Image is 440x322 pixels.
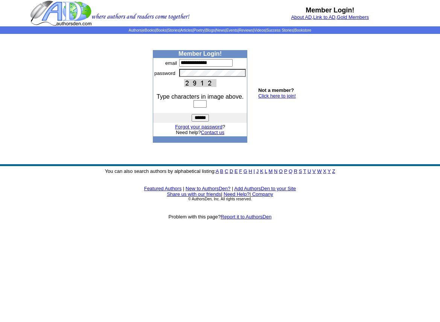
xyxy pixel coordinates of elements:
a: X [323,168,326,174]
a: K [260,168,263,174]
a: L [265,168,267,174]
a: Report it to AuthorsDen [221,214,271,220]
font: You can also search authors by alphabetical listing: [105,168,335,174]
a: Poetry [193,28,204,32]
a: A [216,168,219,174]
a: Events [226,28,238,32]
a: Books [156,28,167,32]
a: O [279,168,283,174]
a: Click here to join! [258,93,296,99]
b: Member Login! [306,6,354,14]
a: Contact us [201,130,224,135]
font: Problem with this page? [169,214,272,220]
a: Y [327,168,330,174]
a: Add AuthorsDen to your Site [234,186,296,191]
font: Need help? [176,130,224,135]
a: G [244,168,247,174]
a: R [294,168,297,174]
font: © AuthorsDen, Inc. All rights reserved. [188,197,252,201]
a: Gold Members [337,14,369,20]
font: ? [175,124,225,130]
a: Stories [167,28,179,32]
a: P [284,168,287,174]
a: D [230,168,233,174]
a: Share us with our friends [167,191,221,197]
a: T [303,168,306,174]
font: | [232,186,233,191]
b: Member Login! [178,50,222,57]
a: J [256,168,259,174]
a: E [234,168,238,174]
a: eBooks [143,28,155,32]
a: Bookstore [294,28,311,32]
a: Need Help? [224,191,250,197]
a: Q [289,168,292,174]
a: News [216,28,225,32]
a: I [254,168,255,174]
a: N [274,168,277,174]
a: Featured Authors [144,186,182,191]
b: Not a member? [258,87,294,93]
a: U [308,168,311,174]
a: W [317,168,321,174]
a: M [269,168,273,174]
a: F [239,168,242,174]
a: Blogs [206,28,215,32]
a: B [220,168,224,174]
a: Forgot your password [175,124,222,130]
a: Articles [180,28,193,32]
font: | [250,191,273,197]
a: Success Stories [266,28,294,32]
a: Link to AD [313,14,335,20]
a: Videos [254,28,265,32]
font: , , [291,14,369,20]
font: email [165,60,177,66]
font: Type characters in image above. [157,93,244,100]
font: | [183,186,184,191]
font: password [154,70,175,76]
a: Reviews [239,28,253,32]
a: Company [252,191,273,197]
a: About AD [291,14,312,20]
a: New to AuthorsDen? [186,186,230,191]
a: Z [332,168,335,174]
a: H [249,168,252,174]
a: C [225,168,228,174]
img: This Is CAPTCHA Image [184,79,216,87]
a: V [312,168,316,174]
font: | [221,191,222,197]
a: S [299,168,302,174]
span: | | | | | | | | | | | | [129,28,311,32]
a: Authors [129,28,142,32]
